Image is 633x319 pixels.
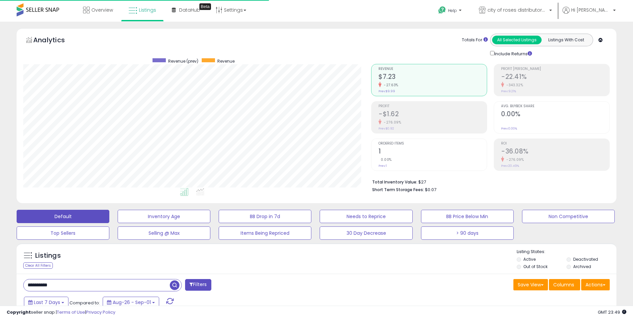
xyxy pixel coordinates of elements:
[23,262,53,269] div: Clear All Filters
[513,279,548,290] button: Save View
[199,3,211,10] div: Tooltip anchor
[86,309,115,315] a: Privacy Policy
[501,73,609,82] h2: -22.41%
[381,120,401,125] small: -276.09%
[433,1,468,22] a: Help
[523,264,548,269] label: Out of Stock
[24,297,68,308] button: Last 7 Days
[219,210,311,223] button: BB Drop in 7d
[501,127,517,131] small: Prev: 0.00%
[598,309,626,315] span: 2025-09-9 23:49 GMT
[17,210,109,223] button: Default
[485,50,540,57] div: Include Returns
[501,89,516,93] small: Prev: 9.21%
[34,299,60,306] span: Last 7 Days
[501,164,519,168] small: Prev: 20.49%
[168,58,198,64] span: Revenue (prev)
[378,148,487,157] h2: 1
[378,89,395,93] small: Prev: $9.99
[492,36,542,44] button: All Selected Listings
[372,179,417,185] b: Total Inventory Value:
[17,226,109,240] button: Top Sellers
[103,297,159,308] button: Aug-26 - Sep-01
[378,157,392,162] small: 0.00%
[118,210,210,223] button: Inventory Age
[581,279,610,290] button: Actions
[501,110,609,119] h2: 0.00%
[425,186,436,193] span: $0.07
[523,256,536,262] label: Active
[501,105,609,108] span: Avg. Buybox Share
[421,226,514,240] button: > 90 days
[378,127,394,131] small: Prev: $0.92
[522,210,615,223] button: Non Competitive
[573,264,591,269] label: Archived
[57,309,85,315] a: Terms of Use
[118,226,210,240] button: Selling @ Max
[33,35,78,46] h5: Analytics
[381,83,398,88] small: -27.63%
[372,187,424,192] b: Short Term Storage Fees:
[69,300,100,306] span: Compared to:
[219,226,311,240] button: Items Being Repriced
[7,309,115,316] div: seller snap | |
[378,110,487,119] h2: -$1.62
[501,142,609,146] span: ROI
[378,164,387,168] small: Prev: 1
[217,58,235,64] span: Revenue
[179,7,200,13] span: DataHub
[378,142,487,146] span: Ordered Items
[487,7,547,13] span: city of roses distributors llc
[35,251,61,260] h5: Listings
[571,7,611,13] span: Hi [PERSON_NAME]
[504,83,523,88] small: -343.32%
[320,210,412,223] button: Needs to Reprice
[573,256,598,262] label: Deactivated
[549,279,580,290] button: Columns
[541,36,591,44] button: Listings With Cost
[185,279,211,291] button: Filters
[517,249,616,255] p: Listing States:
[378,73,487,82] h2: $7.23
[378,105,487,108] span: Profit
[501,67,609,71] span: Profit [PERSON_NAME]
[378,67,487,71] span: Revenue
[372,177,605,185] li: $27
[504,157,524,162] small: -276.09%
[563,7,616,22] a: Hi [PERSON_NAME]
[113,299,151,306] span: Aug-26 - Sep-01
[91,7,113,13] span: Overview
[553,281,574,288] span: Columns
[448,8,457,13] span: Help
[501,148,609,157] h2: -36.08%
[139,7,156,13] span: Listings
[438,6,446,14] i: Get Help
[320,226,412,240] button: 30 Day Decrease
[462,37,488,43] div: Totals For
[7,309,31,315] strong: Copyright
[421,210,514,223] button: BB Price Below Min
